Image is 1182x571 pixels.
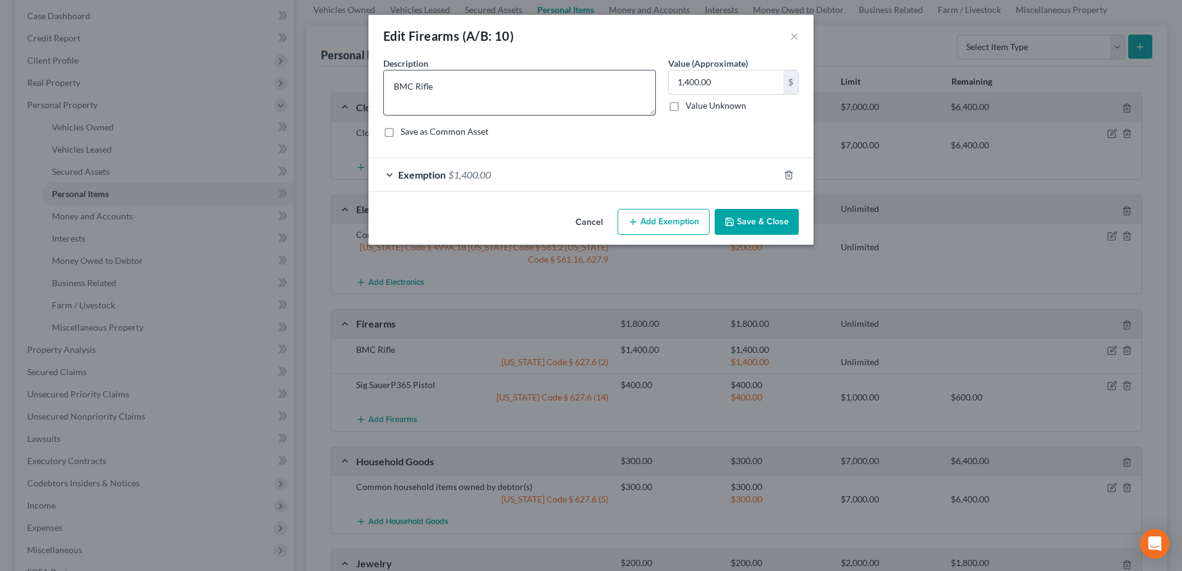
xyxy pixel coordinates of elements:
div: Edit Firearms (A/B: 10) [383,27,514,44]
button: Save & Close [715,209,799,235]
button: × [790,28,799,43]
span: Exemption [398,169,446,180]
span: $1,400.00 [448,169,491,180]
button: Add Exemption [618,209,710,235]
div: Open Intercom Messenger [1140,529,1170,559]
label: Value Unknown [686,99,746,112]
input: 0.00 [669,70,783,94]
div: $ [783,70,798,94]
label: Save as Common Asset [401,125,488,138]
span: Description [383,58,428,69]
button: Cancel [566,210,613,235]
label: Value (Approximate) [668,57,748,70]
